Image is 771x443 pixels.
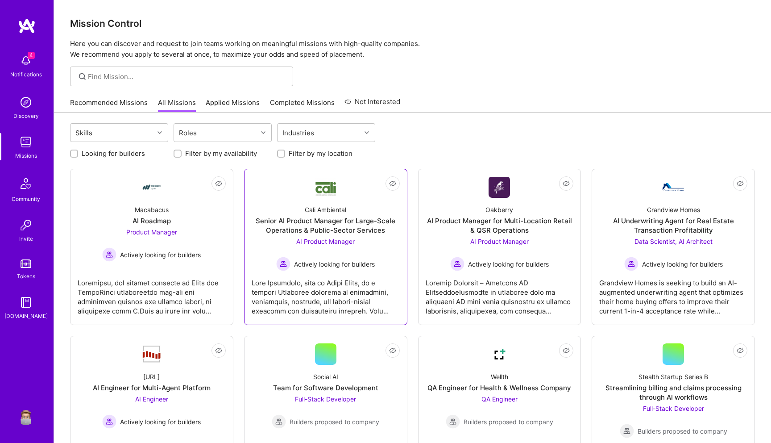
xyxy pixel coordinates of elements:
div: Grandview Homes is seeking to build an AI-augmented underwriting agent that optimizes their home ... [599,271,747,316]
i: icon EyeClosed [215,180,222,187]
a: Company LogoOakberryAI Product Manager for Multi-Location Retail & QSR OperationsAI Product Manag... [426,176,574,318]
div: Lore Ipsumdolo, sita co Adipi Elits, do e tempori Utlaboree dolorema al enimadmini, veniamquis, n... [252,271,400,316]
div: Stealth Startup Series B [638,372,708,381]
h3: Mission Control [70,18,755,29]
a: Not Interested [344,96,400,113]
span: Actively looking for builders [468,259,549,269]
div: Senior AI Product Manager for Large-Scale Operations & Public-Sector Services [252,216,400,235]
a: Company LogoGrandview HomesAI Underwriting Agent for Real Estate Transaction ProfitabilityData Sc... [599,176,747,318]
a: User Avatar [15,407,37,425]
i: icon EyeClosed [563,347,570,354]
img: Company Logo [489,177,510,198]
div: Social AI [313,372,338,381]
label: Filter by my location [289,149,352,158]
div: Oakberry [485,205,513,214]
img: Company Logo [489,343,510,365]
img: Actively looking for builders [624,257,638,271]
div: Discovery [13,111,39,121]
div: Cali Ambiental [305,205,346,214]
span: 4 [28,52,35,59]
label: Filter by my availability [185,149,257,158]
i: icon EyeClosed [737,347,744,354]
div: Tokens [17,272,35,281]
img: Company Logo [663,183,684,191]
img: Invite [17,216,35,234]
p: Here you can discover and request to join teams working on meaningful missions with high-quality ... [70,38,755,60]
i: icon Chevron [365,130,369,135]
img: teamwork [17,133,35,151]
span: Actively looking for builders [294,259,375,269]
img: User Avatar [17,407,35,425]
div: Missions [15,151,37,160]
i: icon Chevron [261,130,265,135]
span: AI Engineer [135,395,168,403]
i: icon EyeClosed [563,180,570,187]
span: Full-Stack Developer [643,405,704,412]
div: Roles [177,126,199,139]
span: Actively looking for builders [642,259,723,269]
img: guide book [17,293,35,311]
div: Skills [73,126,95,139]
i: icon SearchGrey [77,71,87,82]
div: [URL] [143,372,160,381]
div: AI Engineer for Multi-Agent Platform [93,383,211,393]
img: Builders proposed to company [272,414,286,429]
div: Wellth [491,372,508,381]
div: Community [12,194,40,204]
span: AI Product Manager [296,238,355,245]
div: Loremip Dolorsit – Ametcons AD ElitseddoeIusmodte in utlaboree dolo ma aliquaeni AD mini venia qu... [426,271,574,316]
i: icon Chevron [158,130,162,135]
div: AI Roadmap [133,216,171,226]
div: [DOMAIN_NAME] [4,311,48,321]
input: Find Mission... [88,72,286,81]
img: Company Logo [315,178,336,196]
div: Team for Software Development [273,383,378,393]
span: Builders proposed to company [290,417,379,426]
i: icon EyeClosed [737,180,744,187]
i: icon EyeClosed [215,347,222,354]
img: Actively looking for builders [276,257,290,271]
div: Industries [280,126,316,139]
div: Loremipsu, dol sitamet consecte ad Elits doe TempoRinci utlaboreetdo mag-ali eni adminimven quisn... [78,271,226,316]
div: Notifications [10,70,42,79]
span: Data Scientist, AI Architect [634,238,713,245]
a: Completed Missions [270,98,335,113]
span: Actively looking for builders [120,417,201,426]
span: Builders proposed to company [464,417,553,426]
img: Actively looking for builders [102,414,116,429]
div: QA Engineer for Health & Wellness Company [427,383,571,393]
span: Builders proposed to company [638,426,727,436]
a: Company LogoMacabacusAI RoadmapProduct Manager Actively looking for buildersActively looking for ... [78,176,226,318]
span: AI Product Manager [470,238,529,245]
a: Applied Missions [206,98,260,113]
img: Actively looking for builders [102,247,116,262]
i: icon EyeClosed [389,180,396,187]
img: Actively looking for builders [450,257,464,271]
a: Company LogoCali AmbientalSenior AI Product Manager for Large-Scale Operations & Public-Sector Se... [252,176,400,318]
div: AI Underwriting Agent for Real Estate Transaction Profitability [599,216,747,235]
img: Builders proposed to company [620,424,634,438]
img: logo [18,18,36,34]
div: Macabacus [135,205,169,214]
img: Builders proposed to company [446,414,460,429]
span: Actively looking for builders [120,250,201,259]
div: Invite [19,234,33,243]
div: Streamlining billing and claims processing through AI workflows [599,383,747,402]
a: All Missions [158,98,196,113]
span: QA Engineer [481,395,518,403]
img: Community [15,173,37,194]
label: Looking for builders [82,149,145,158]
span: Product Manager [126,228,177,236]
img: bell [17,52,35,70]
i: icon EyeClosed [389,347,396,354]
div: Grandview Homes [647,205,700,214]
span: Full-Stack Developer [295,395,356,403]
img: tokens [21,259,31,268]
img: discovery [17,93,35,111]
div: AI Product Manager for Multi-Location Retail & QSR Operations [426,216,574,235]
img: Company Logo [141,176,162,198]
a: Recommended Missions [70,98,148,113]
img: Company Logo [141,345,162,364]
